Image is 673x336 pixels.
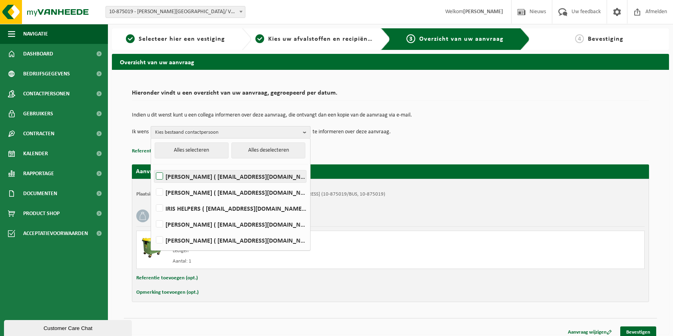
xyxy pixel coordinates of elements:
[155,126,300,138] span: Kies bestaand contactpersoon
[141,235,165,259] img: WB-1100-HPE-GN-51.png
[136,287,199,298] button: Opmerking toevoegen (opt.)
[116,34,235,44] a: 1Selecteer hier een vestiging
[268,36,378,42] span: Kies uw afvalstoffen en recipiënten
[23,223,88,243] span: Acceptatievoorwaarden
[154,218,306,230] label: [PERSON_NAME] ( [EMAIL_ADDRESS][DOMAIN_NAME] )
[419,36,504,42] span: Overzicht van uw aanvraag
[313,126,391,138] p: te informeren over deze aanvraag.
[23,204,60,223] span: Product Shop
[173,248,422,254] div: Ledigen
[173,258,422,265] div: Aantal: 1
[136,192,171,197] strong: Plaatsingsadres:
[23,144,48,164] span: Kalender
[106,6,245,18] span: 10-875019 - OSCAR ROMERO COLLEGE/ VBS DUIZENDPOOT - BERLARE
[23,164,54,184] span: Rapportage
[575,34,584,43] span: 4
[23,104,53,124] span: Gebruikers
[23,184,57,204] span: Documenten
[136,273,198,283] button: Referentie toevoegen (opt.)
[23,84,70,104] span: Contactpersonen
[4,318,133,336] iframe: chat widget
[126,34,135,43] span: 1
[106,6,245,18] span: 10-875019 - OSCAR ROMERO COLLEGE/ VBS DUIZENDPOOT - BERLARE
[132,146,193,156] button: Referentie toevoegen (opt.)
[463,9,503,15] strong: [PERSON_NAME]
[23,124,54,144] span: Contracten
[154,170,306,182] label: [PERSON_NAME] ( [EMAIL_ADDRESS][DOMAIN_NAME] )
[136,168,196,175] strong: Aanvraag voor [DATE]
[255,34,375,44] a: 2Kies uw afvalstoffen en recipiënten
[154,186,306,198] label: [PERSON_NAME] ( [EMAIL_ADDRESS][DOMAIN_NAME] )
[255,34,264,43] span: 2
[154,202,306,214] label: IRIS HELPERS ( [EMAIL_ADDRESS][DOMAIN_NAME] )
[231,142,305,158] button: Alles deselecteren
[112,54,669,69] h2: Overzicht van uw aanvraag
[151,126,311,138] button: Kies bestaand contactpersoon
[23,24,48,44] span: Navigatie
[588,36,623,42] span: Bevestiging
[132,90,649,101] h2: Hieronder vindt u een overzicht van uw aanvraag, gegroepeerd per datum.
[154,234,306,246] label: [PERSON_NAME] ( [EMAIL_ADDRESS][DOMAIN_NAME] )
[23,64,70,84] span: Bedrijfsgegevens
[155,142,229,158] button: Alles selecteren
[139,36,225,42] span: Selecteer hier een vestiging
[132,126,149,138] p: Ik wens
[132,113,649,118] p: Indien u dit wenst kunt u een collega informeren over deze aanvraag, die ontvangt dan een kopie v...
[23,44,53,64] span: Dashboard
[406,34,415,43] span: 3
